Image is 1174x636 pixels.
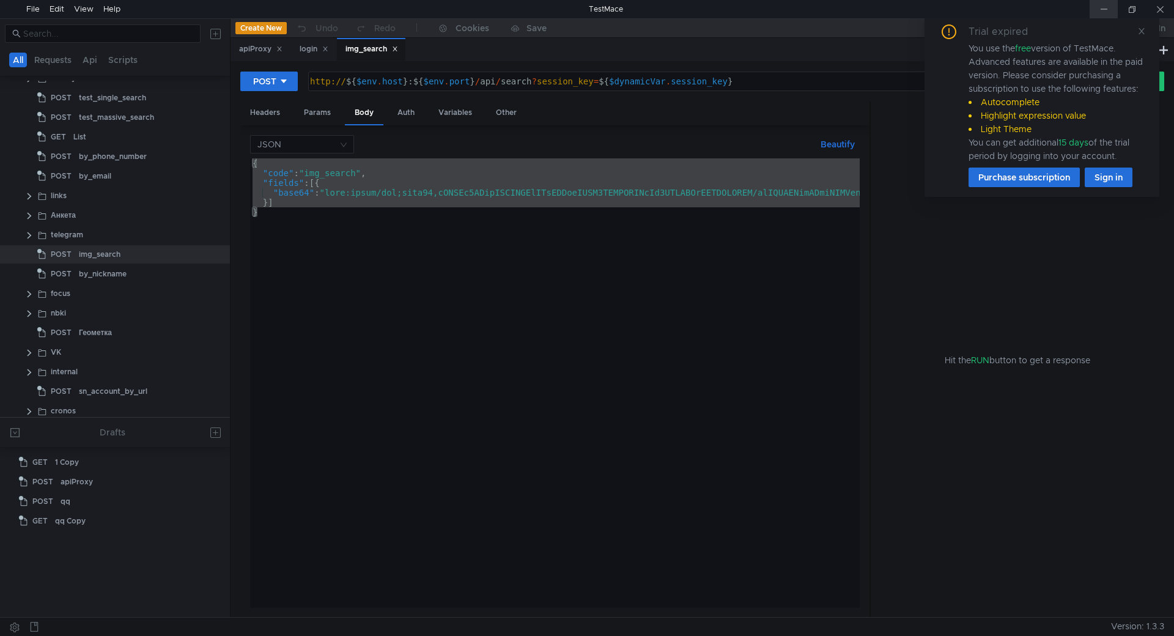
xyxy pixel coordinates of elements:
[79,167,111,185] div: by_email
[240,102,290,124] div: Headers
[51,226,83,244] div: telegram
[61,473,93,491] div: apiProxy
[345,43,398,56] div: img_search
[51,245,72,264] span: POST
[79,324,112,342] div: Геометка
[55,453,79,471] div: 1 Copy
[240,72,298,91] button: POST
[51,284,70,303] div: focus
[969,24,1043,39] div: Trial expired
[61,492,70,511] div: qq
[51,147,72,166] span: POST
[51,265,72,283] span: POST
[969,168,1080,187] button: Purchase subscription
[55,512,86,530] div: qq Copy
[294,102,341,124] div: Params
[51,167,72,185] span: POST
[79,108,154,127] div: test_massive_search
[79,245,120,264] div: img_search
[51,89,72,107] span: POST
[73,128,86,146] div: List
[100,425,125,440] div: Drafts
[253,75,276,88] div: POST
[526,24,547,32] div: Save
[51,206,76,224] div: Анкета
[79,89,146,107] div: test_single_search
[388,102,424,124] div: Auth
[79,53,101,67] button: Api
[51,343,61,361] div: VK
[945,353,1090,367] span: Hit the button to get a response
[51,363,78,381] div: internal
[969,42,1145,163] div: You use the version of TestMace. Advanced features are available in the paid version. Please cons...
[32,473,53,491] span: POST
[969,109,1145,122] li: Highlight expression value
[486,102,526,124] div: Other
[51,324,72,342] span: POST
[9,53,27,67] button: All
[51,402,76,420] div: cronos
[429,102,482,124] div: Variables
[79,265,127,283] div: by_nickname
[971,355,989,366] span: RUN
[51,187,67,205] div: links
[347,19,404,37] button: Redo
[31,53,75,67] button: Requests
[456,21,489,35] div: Cookies
[51,108,72,127] span: POST
[239,43,282,56] div: apiProxy
[374,21,396,35] div: Redo
[287,19,347,37] button: Undo
[969,95,1145,109] li: Autocomplete
[345,102,383,125] div: Body
[1111,618,1164,635] span: Version: 1.3.3
[969,122,1145,136] li: Light Theme
[1015,43,1031,54] span: free
[105,53,141,67] button: Scripts
[316,21,338,35] div: Undo
[23,27,193,40] input: Search...
[32,492,53,511] span: POST
[51,304,66,322] div: nbki
[51,128,66,146] span: GET
[32,512,48,530] span: GET
[79,147,147,166] div: by_phone_number
[235,22,287,34] button: Create New
[969,136,1145,163] div: You can get additional of the trial period by logging into your account.
[32,453,48,471] span: GET
[1058,137,1088,148] span: 15 days
[79,382,147,401] div: sn_account_by_url
[1085,168,1132,187] button: Sign in
[51,382,72,401] span: POST
[816,137,860,152] button: Beautify
[300,43,328,56] div: login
